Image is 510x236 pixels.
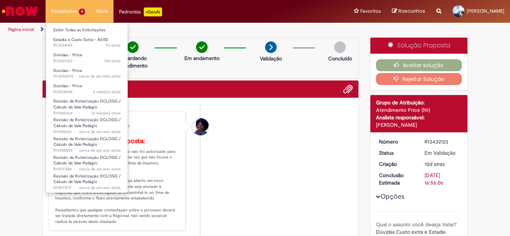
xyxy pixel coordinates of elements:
[127,41,139,53] img: check-circle-green.png
[79,185,121,191] time: 16/05/2024 08:49:50
[53,83,82,89] span: Dúvidas - Price
[373,172,419,186] dt: Conclusão Estimada
[6,23,335,37] ul: Trilhas de página
[376,106,462,114] div: Atendimento Price (N1)
[53,173,121,185] span: Revisão de Roteirização DCLOGG / Cálculo de Vale Pedágio
[46,154,128,170] a: Aberto R11517384 : Revisão de Roteirização DCLOGG / Cálculo de Vale Pedágio
[51,7,77,15] span: Requisições
[46,51,128,65] a: Aberto R13432123 : Dúvidas - Price
[392,8,425,15] a: Rascunhos
[46,36,128,50] a: Aberto R13434189 : Estadia e Custo Extra - ASVD
[53,43,121,48] span: R13434189
[46,82,128,96] a: Aberto R13124094 : Dúvidas - Price
[53,52,82,58] span: Dúvidas - Price
[398,7,425,15] span: Rascunhos
[91,110,121,116] span: 12 mês(es) atrás
[46,97,128,113] a: Aberto R11945369 : Revisão de Roteirização DCLOGG / Cálculo de Vale Pedágio
[376,229,445,235] span: Dúvidas Custo extra e Estadia
[376,59,462,71] button: Aceitar solução
[328,55,352,62] p: Concluído
[373,160,419,168] dt: Criação
[93,89,121,95] time: 03/06/2025 16:18:55
[79,73,121,79] time: 15/07/2025 18:27:04
[467,8,504,14] span: [PERSON_NAME]
[96,7,108,15] span: More
[53,98,121,110] span: Revisão de Roteirização DCLOGG / Cálculo de Vale Pedágio
[425,138,459,145] div: R13432123
[376,114,462,121] div: Analista responsável:
[53,37,108,43] span: Estadia e Custo Extra - ASVD
[79,129,121,135] time: 20/08/2024 14:43:29
[373,149,419,157] dt: Status
[53,166,121,172] span: R11517384
[46,26,128,34] a: Exibir Todas as Solicitações
[79,73,121,79] span: cerca de um mês atrás
[376,99,462,106] div: Grupo de Atribuição:
[1,4,39,19] img: ServiceNow
[53,110,121,116] span: R11945369
[91,110,121,116] time: 30/08/2024 17:02:00
[425,149,459,157] div: Em Validação
[425,172,459,186] div: [DATE] 16:56:06
[115,54,151,69] p: Aguardando atendimento
[79,129,121,135] span: cerca de um ano atrás
[373,138,419,145] dt: Número
[93,89,121,95] span: 3 mês(es) atrás
[53,148,121,154] span: R11905559
[192,118,209,135] div: Esther Teodoro Da Silva
[196,41,208,53] img: check-circle-green.png
[425,161,445,167] span: 10d atrás
[79,148,121,153] span: cerca de um ano atrás
[53,136,121,148] span: Revisão de Roteirização DCLOGG / Cálculo de Vale Pedágio
[104,58,121,64] span: 10d atrás
[260,55,282,62] p: Validação
[119,7,162,16] div: Padroniza
[425,161,445,167] time: 20/08/2025 11:56:03
[79,148,121,153] time: 20/08/2024 13:19:19
[184,54,220,62] p: Em andamento
[376,221,457,228] b: Qual o assunto você deseja tratar?
[53,185,121,191] span: R11517237
[79,9,85,15] span: 9
[8,26,34,32] a: Página inicial
[376,73,462,85] button: Rejeitar Solução
[53,58,121,64] span: R13432123
[360,7,381,15] span: Favoritos
[46,172,128,188] a: Aberto R11517237 : Revisão de Roteirização DCLOGG / Cálculo de Vale Pedágio
[53,73,121,79] span: R13296870
[106,43,121,48] time: 20/08/2025 20:20:10
[46,116,128,132] a: Aberto R11906031 : Revisão de Roteirização DCLOGG / Cálculo de Vale Pedágio
[343,84,353,94] button: Adicionar anexos
[144,7,162,16] p: +GenAi
[104,58,121,64] time: 20/08/2025 11:56:04
[53,129,121,135] span: R11906031
[79,185,121,191] span: cerca de um ano atrás
[53,155,121,166] span: Revisão de Roteirização DCLOGG / Cálculo de Vale Pedágio
[46,67,128,81] a: Aberto R13296870 : Dúvidas - Price
[265,41,277,53] img: arrow-next.png
[106,43,121,48] span: 9d atrás
[79,166,121,172] span: cerca de um ano atrás
[425,160,459,168] div: 20/08/2025 11:56:03
[46,135,128,151] a: Aberto R11905559 : Revisão de Roteirização DCLOGG / Cálculo de Vale Pedágio
[334,41,346,53] img: img-circle-grey.png
[376,121,462,129] div: [PERSON_NAME]
[79,166,121,172] time: 16/05/2024 09:18:57
[53,68,82,73] span: Dúvidas - Price
[53,89,121,95] span: R13124094
[53,117,121,129] span: Revisão de Roteirização DCLOGG / Cálculo de Vale Pedágio
[370,38,468,54] div: Solução Proposta
[46,22,128,193] ul: Requisições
